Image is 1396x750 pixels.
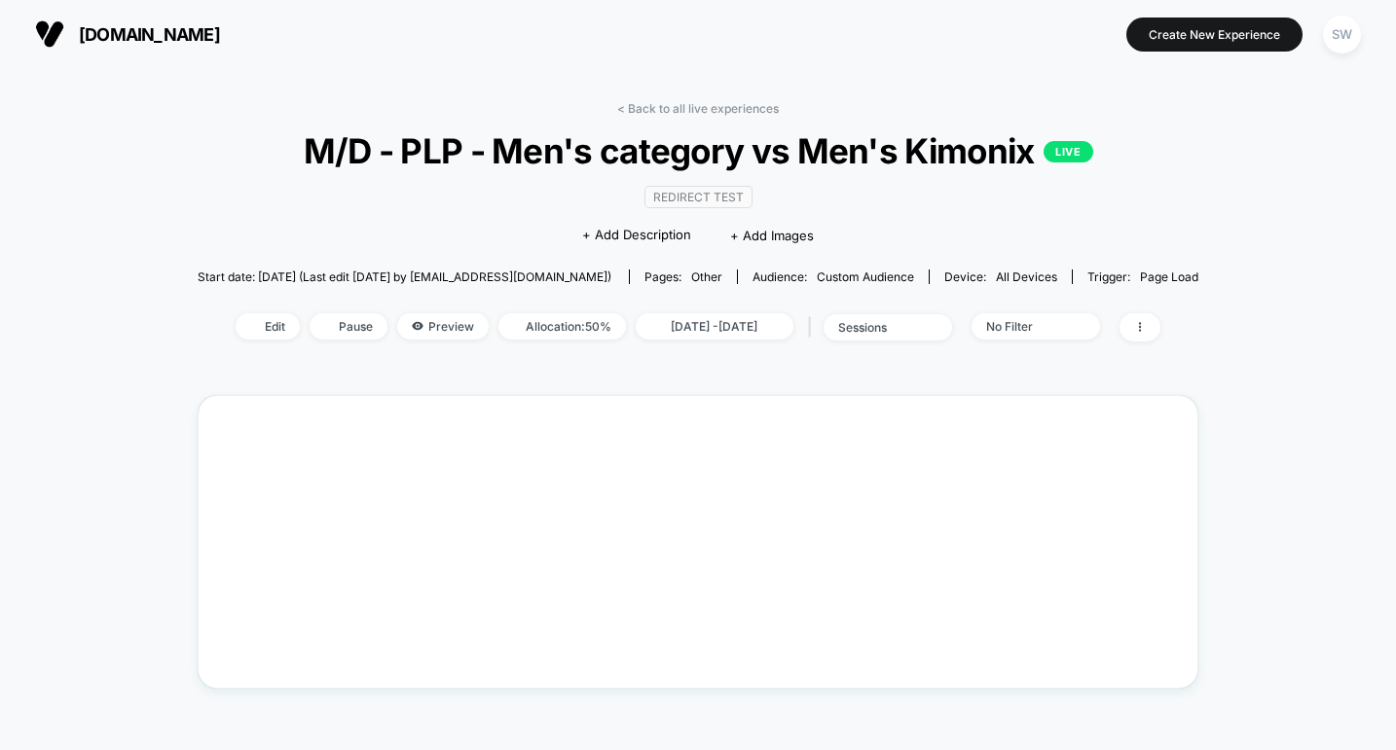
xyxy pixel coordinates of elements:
span: Custom Audience [817,269,914,284]
span: M/D - PLP - Men's category vs Men's Kimonix [248,130,1149,171]
span: Pause [310,313,387,339]
div: No Filter [986,319,1064,334]
span: | [803,313,824,341]
span: all devices [996,269,1057,284]
span: Page Load [1140,269,1198,284]
span: other [691,269,722,284]
a: < Back to all live experiences [617,101,779,116]
span: Redirect Test [644,186,753,208]
div: Trigger: [1087,269,1198,284]
span: Edit [236,313,300,339]
span: + Add Images [730,228,814,243]
div: sessions [838,320,916,335]
span: [DOMAIN_NAME] [79,24,220,45]
span: Device: [929,269,1072,284]
button: SW [1317,15,1367,54]
div: Audience: [753,269,914,284]
span: Allocation: 50% [498,313,626,339]
span: + Add Description [582,226,691,245]
img: Visually logo [35,19,64,49]
button: Create New Experience [1126,18,1303,52]
div: SW [1323,16,1361,54]
span: Start date: [DATE] (Last edit [DATE] by [EMAIL_ADDRESS][DOMAIN_NAME]) [198,269,611,284]
span: Preview [397,313,489,339]
button: [DOMAIN_NAME] [29,18,226,50]
div: Pages: [644,269,722,284]
p: LIVE [1044,141,1092,162]
span: [DATE] - [DATE] [636,313,793,339]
